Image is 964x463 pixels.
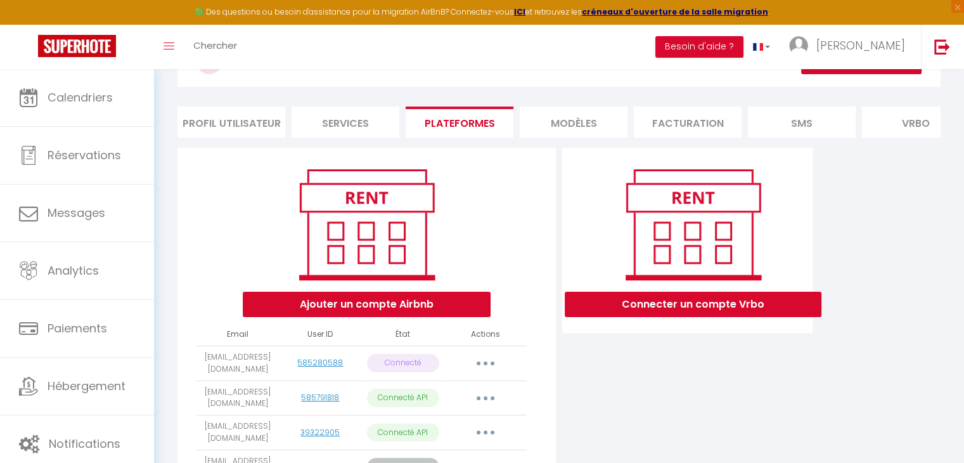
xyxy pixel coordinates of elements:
a: créneaux d'ouverture de la salle migration [582,6,768,17]
a: 585280588 [297,357,343,368]
span: Notifications [49,436,120,452]
a: 39322905 [300,427,340,438]
span: Réservations [48,147,121,163]
span: Messages [48,205,105,221]
li: Plateformes [406,107,513,138]
li: Facturation [634,107,742,138]
th: User ID [279,323,361,346]
li: SMS [748,107,856,138]
a: ICI [514,6,525,17]
a: 585791818 [301,392,339,403]
span: Paiements [48,320,107,336]
th: État [362,323,444,346]
img: rent.png [612,164,774,285]
button: Besoin d'aide ? [655,36,743,58]
img: logout [934,39,950,55]
p: Connecté API [367,389,439,407]
li: Services [292,107,399,138]
li: MODÈLES [520,107,627,138]
span: Calendriers [48,89,113,105]
img: ... [789,36,808,55]
td: [EMAIL_ADDRESS][DOMAIN_NAME] [196,346,279,381]
img: Super Booking [38,35,116,57]
button: Ajouter un compte Airbnb [243,292,491,317]
span: Hébergement [48,378,125,394]
th: Actions [444,323,527,346]
span: Chercher [193,39,237,52]
span: Analytics [48,263,99,278]
a: ... [PERSON_NAME] [780,25,921,69]
p: Connecté [367,354,439,372]
th: Email [196,323,279,346]
span: [PERSON_NAME] [816,37,905,53]
td: [EMAIL_ADDRESS][DOMAIN_NAME] [196,381,279,415]
li: Profil Utilisateur [177,107,285,138]
button: Connecter un compte Vrbo [565,292,821,317]
p: Connecté API [367,424,439,442]
td: [EMAIL_ADDRESS][DOMAIN_NAME] [196,415,279,450]
a: Chercher [184,25,247,69]
img: rent.png [286,164,447,285]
